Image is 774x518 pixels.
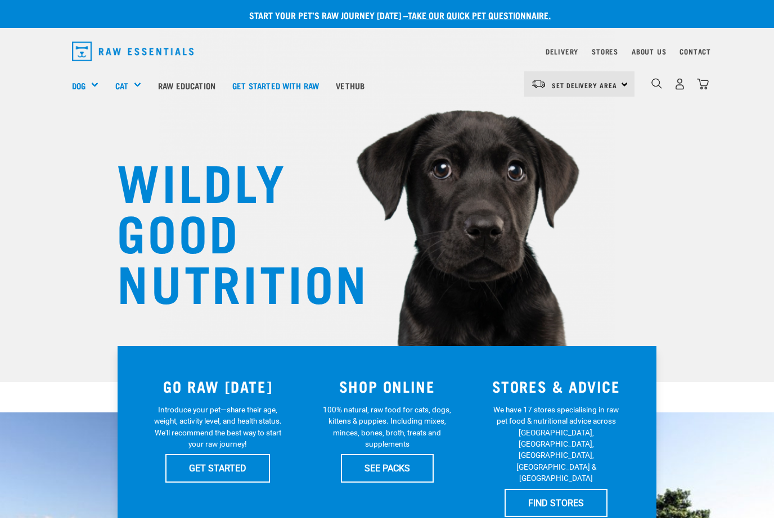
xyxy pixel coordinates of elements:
a: Contact [679,49,711,53]
p: Introduce your pet—share their age, weight, activity level, and health status. We'll recommend th... [152,404,284,450]
p: 100% natural, raw food for cats, dogs, kittens & puppies. Including mixes, minces, bones, broth, ... [321,404,453,450]
span: Set Delivery Area [552,83,617,87]
h3: SHOP ONLINE [309,378,465,395]
a: Get started with Raw [224,63,327,108]
a: take our quick pet questionnaire. [408,12,551,17]
a: Stores [592,49,618,53]
img: user.png [674,78,686,90]
a: About Us [632,49,666,53]
h1: WILDLY GOOD NUTRITION [117,155,342,306]
h3: GO RAW [DATE] [140,378,296,395]
img: home-icon@2x.png [697,78,709,90]
a: FIND STORES [505,489,607,517]
a: GET STARTED [165,454,270,482]
a: Raw Education [150,63,224,108]
p: We have 17 stores specialising in raw pet food & nutritional advice across [GEOGRAPHIC_DATA], [GE... [490,404,622,484]
img: Raw Essentials Logo [72,42,193,61]
nav: dropdown navigation [63,37,711,66]
a: SEE PACKS [341,454,434,482]
a: Dog [72,79,85,92]
img: home-icon-1@2x.png [651,78,662,89]
a: Vethub [327,63,373,108]
img: van-moving.png [531,79,546,89]
a: Delivery [546,49,578,53]
a: Cat [115,79,128,92]
h3: STORES & ADVICE [478,378,634,395]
